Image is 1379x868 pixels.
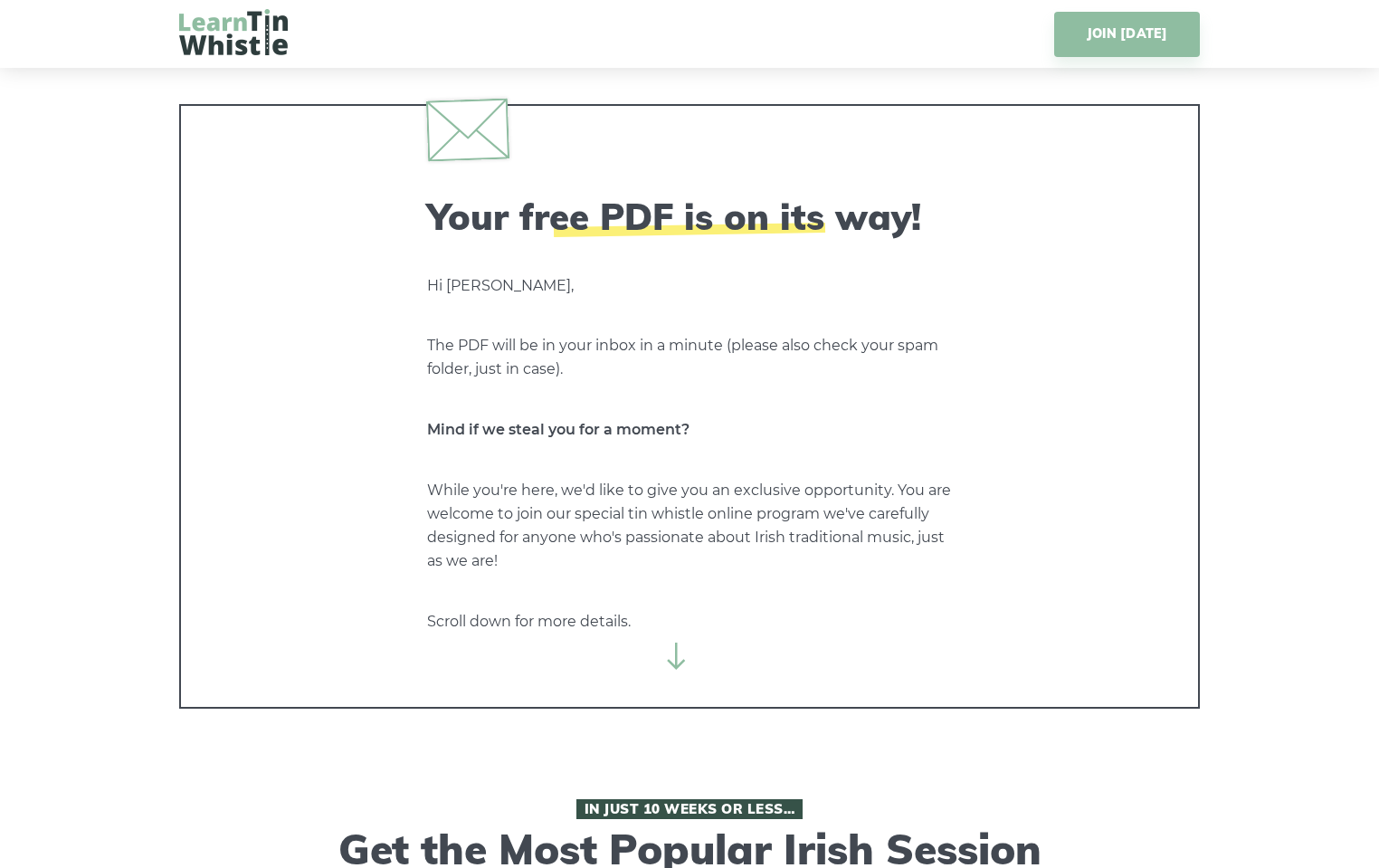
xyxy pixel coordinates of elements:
[426,98,509,161] img: envelope.svg
[427,479,952,573] p: While you're here, we'd like to give you an exclusive opportunity. You are welcome to join our sp...
[427,274,952,298] p: Hi [PERSON_NAME],
[576,799,803,819] span: In Just 10 Weeks or Less…
[427,334,952,381] p: The PDF will be in your inbox in a minute (please also check your spam folder, just in case).
[1054,12,1200,57] a: JOIN [DATE]
[427,610,952,634] p: Scroll down for more details.
[179,9,288,55] img: LearnTinWhistle.com
[427,421,689,438] strong: Mind if we steal you for a moment?
[427,195,952,238] h2: Your free PDF is on its way!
